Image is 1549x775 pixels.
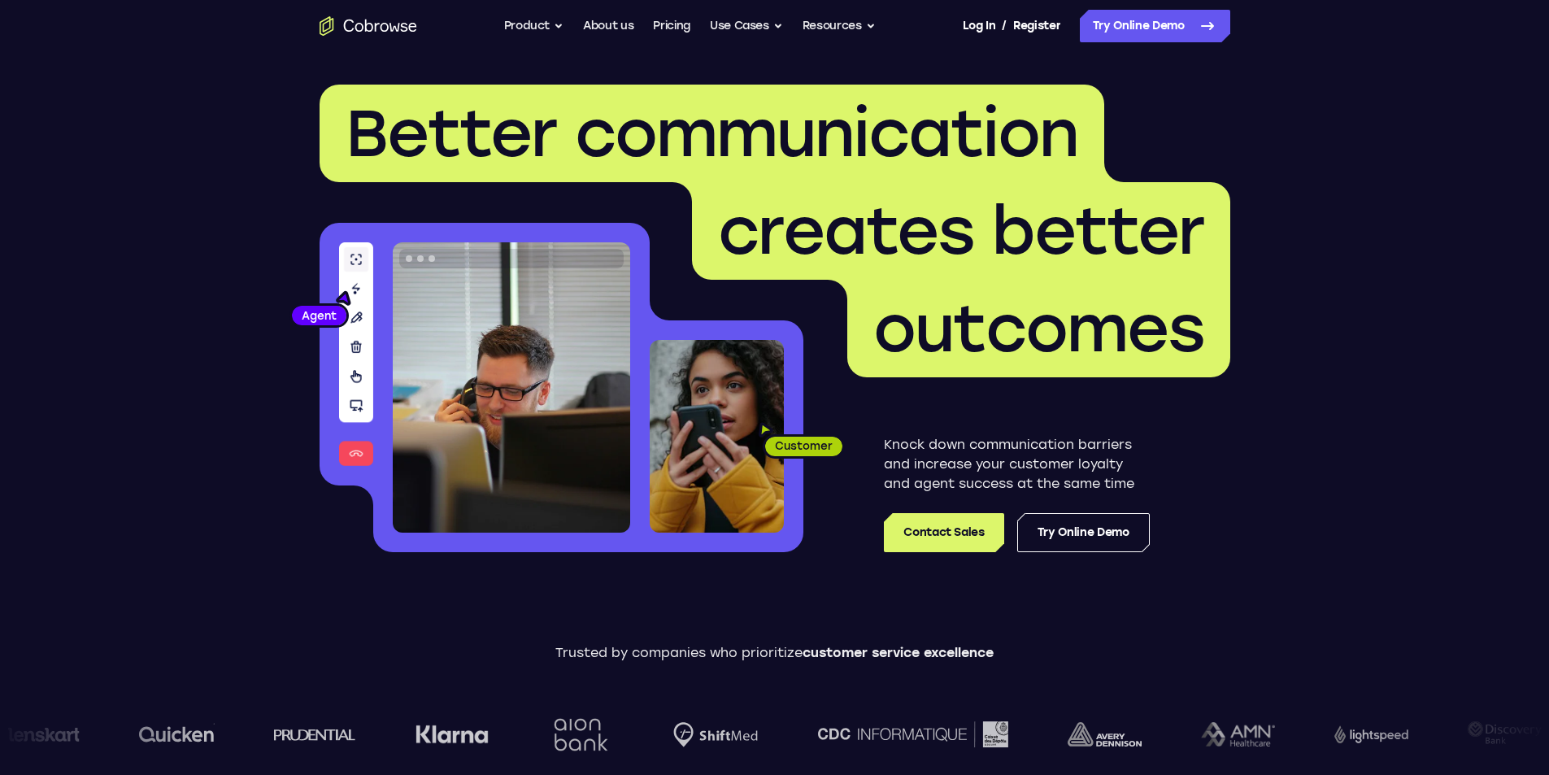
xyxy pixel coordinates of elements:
span: customer service excellence [803,645,994,660]
img: AMN Healthcare [1199,722,1273,747]
a: Pricing [653,10,690,42]
a: Try Online Demo [1080,10,1230,42]
img: CDC Informatique [816,721,1006,747]
a: Register [1013,10,1060,42]
a: Go to the home page [320,16,417,36]
img: A customer holding their phone [650,340,784,533]
span: outcomes [873,290,1204,368]
span: creates better [718,192,1204,270]
a: Contact Sales [884,513,1003,552]
img: prudential [272,728,355,741]
img: Shiftmed [672,722,756,747]
img: A customer support agent talking on the phone [393,242,630,533]
button: Resources [803,10,876,42]
button: Use Cases [710,10,783,42]
a: Try Online Demo [1017,513,1150,552]
span: / [1002,16,1007,36]
a: Log In [963,10,995,42]
button: Product [504,10,564,42]
img: avery-dennison [1066,722,1140,747]
span: Better communication [346,94,1078,172]
img: Aion Bank [546,702,612,768]
p: Knock down communication barriers and increase your customer loyalty and agent success at the sam... [884,435,1150,494]
a: About us [583,10,633,42]
img: Klarna [414,725,487,744]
